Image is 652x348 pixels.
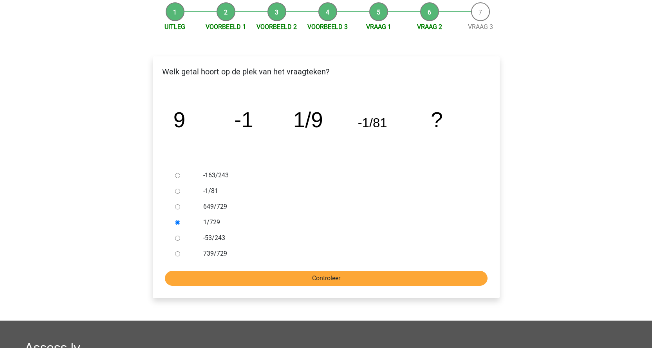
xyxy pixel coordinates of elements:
tspan: 9 [173,108,185,132]
a: Voorbeeld 3 [307,23,348,31]
label: -53/243 [203,233,474,243]
label: -163/243 [203,171,474,180]
label: 649/729 [203,202,474,211]
a: Vraag 3 [468,23,493,31]
a: Voorbeeld 1 [206,23,246,31]
input: Controleer [165,271,488,286]
a: Vraag 1 [366,23,391,31]
label: 1/729 [203,218,474,227]
tspan: -1/81 [358,115,387,130]
a: Voorbeeld 2 [256,23,297,31]
tspan: -1 [234,108,253,132]
p: Welk getal hoort op de plek van het vraagteken? [159,66,493,78]
tspan: ? [431,108,442,132]
a: Vraag 2 [417,23,442,31]
label: -1/81 [203,186,474,196]
tspan: 1/9 [293,108,323,132]
a: Uitleg [164,23,185,31]
label: 739/729 [203,249,474,258]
